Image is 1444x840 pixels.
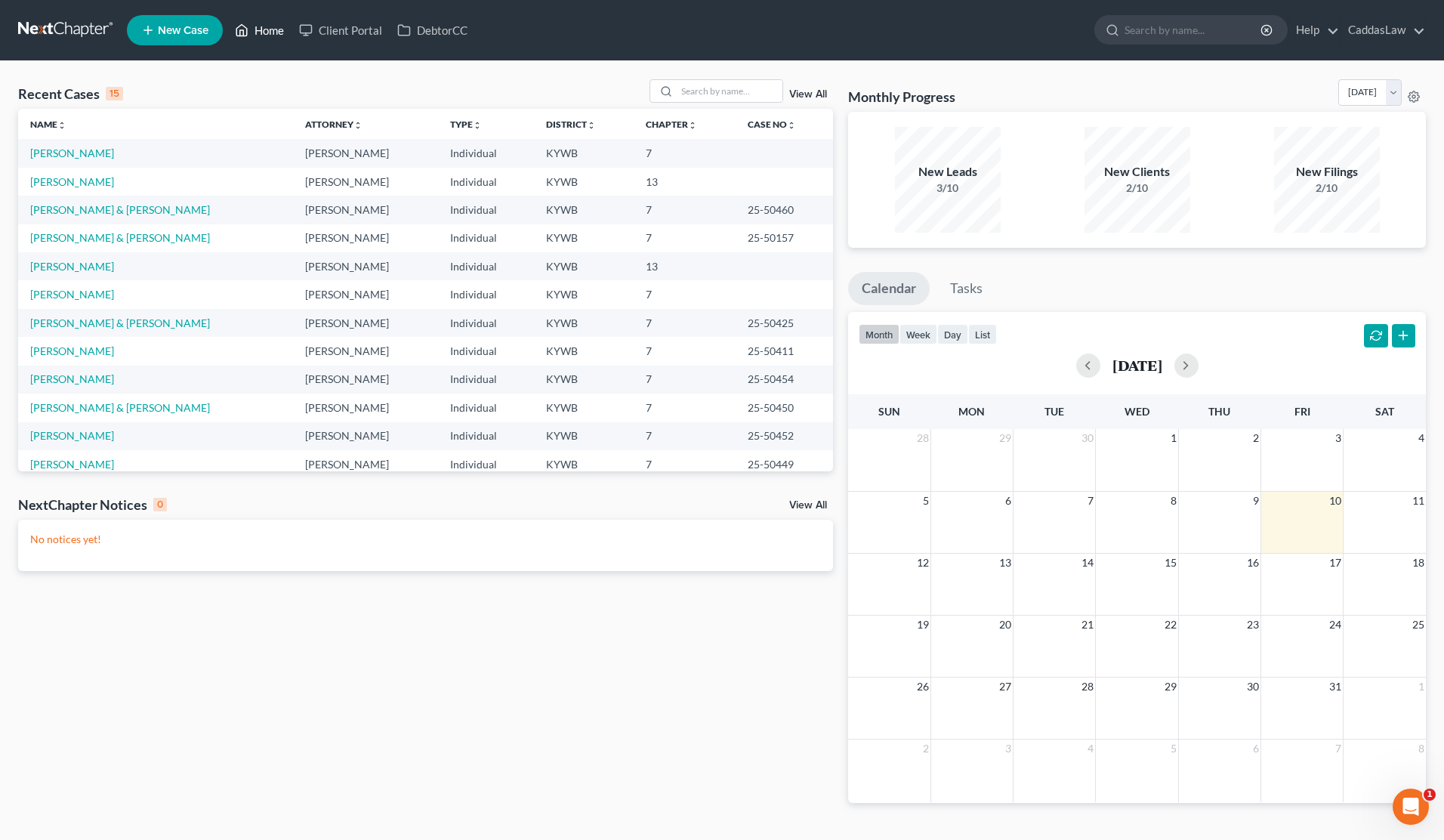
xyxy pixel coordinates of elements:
[30,288,114,301] a: [PERSON_NAME]
[293,224,439,252] td: [PERSON_NAME]
[438,168,534,196] td: Individual
[1328,492,1343,510] span: 10
[106,87,123,100] div: 15
[1004,492,1013,510] span: 6
[438,450,534,478] td: Individual
[998,429,1013,447] span: 29
[634,280,736,308] td: 7
[534,139,634,167] td: KYWB
[18,85,123,103] div: Recent Cases
[748,119,796,130] a: Case Nounfold_more
[30,458,114,471] a: [PERSON_NAME]
[1417,678,1426,696] span: 1
[438,196,534,224] td: Individual
[736,422,833,450] td: 25-50452
[1163,678,1178,696] span: 29
[1086,740,1095,758] span: 4
[646,119,697,130] a: Chapterunfold_more
[1424,789,1436,801] span: 1
[534,168,634,196] td: KYWB
[1080,429,1095,447] span: 30
[1080,616,1095,634] span: 21
[1341,17,1425,44] a: CaddasLaw
[1417,740,1426,758] span: 8
[30,429,114,442] a: [PERSON_NAME]
[1411,492,1426,510] span: 11
[1251,492,1260,510] span: 9
[895,163,1001,181] div: New Leads
[30,372,114,385] a: [PERSON_NAME]
[848,272,930,305] a: Calendar
[438,139,534,167] td: Individual
[30,260,114,273] a: [PERSON_NAME]
[736,394,833,422] td: 25-50450
[30,147,114,159] a: [PERSON_NAME]
[1393,789,1429,825] iframe: Intercom live chat
[438,280,534,308] td: Individual
[534,366,634,394] td: KYWB
[438,224,534,252] td: Individual
[1086,492,1095,510] span: 7
[634,450,736,478] td: 7
[1417,429,1426,447] span: 4
[1274,163,1380,181] div: New Filings
[1411,616,1426,634] span: 25
[998,616,1013,634] span: 20
[1112,357,1162,373] h2: [DATE]
[57,121,66,130] i: unfold_more
[293,168,439,196] td: [PERSON_NAME]
[736,337,833,365] td: 25-50411
[1334,740,1343,758] span: 7
[534,224,634,252] td: KYWB
[915,616,930,634] span: 19
[390,17,475,44] a: DebtorCC
[634,252,736,280] td: 13
[736,196,833,224] td: 25-50460
[534,309,634,337] td: KYWB
[293,366,439,394] td: [PERSON_NAME]
[789,500,827,511] a: View All
[30,203,210,216] a: [PERSON_NAME] & [PERSON_NAME]
[587,121,596,130] i: unfold_more
[30,401,210,414] a: [PERSON_NAME] & [PERSON_NAME]
[1245,616,1260,634] span: 23
[736,366,833,394] td: 25-50454
[1080,678,1095,696] span: 28
[534,394,634,422] td: KYWB
[1288,17,1339,44] a: Help
[1125,405,1149,418] span: Wed
[1375,405,1394,418] span: Sat
[18,496,167,514] div: NextChapter Notices
[859,324,899,344] button: month
[634,168,736,196] td: 13
[1328,554,1343,572] span: 17
[293,394,439,422] td: [PERSON_NAME]
[158,25,208,36] span: New Case
[438,337,534,365] td: Individual
[30,344,114,357] a: [PERSON_NAME]
[1208,405,1230,418] span: Thu
[293,196,439,224] td: [PERSON_NAME]
[1169,740,1178,758] span: 5
[848,88,955,106] h3: Monthly Progress
[534,450,634,478] td: KYWB
[1085,163,1190,181] div: New Clients
[1080,554,1095,572] span: 14
[534,252,634,280] td: KYWB
[438,252,534,280] td: Individual
[1294,405,1310,418] span: Fri
[30,119,66,130] a: Nameunfold_more
[293,337,439,365] td: [PERSON_NAME]
[534,280,634,308] td: KYWB
[968,324,997,344] button: list
[787,121,796,130] i: unfold_more
[30,231,210,244] a: [PERSON_NAME] & [PERSON_NAME]
[30,317,210,329] a: [PERSON_NAME] & [PERSON_NAME]
[634,366,736,394] td: 7
[921,740,930,758] span: 2
[915,678,930,696] span: 26
[634,337,736,365] td: 7
[936,272,996,305] a: Tasks
[998,554,1013,572] span: 13
[736,224,833,252] td: 25-50157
